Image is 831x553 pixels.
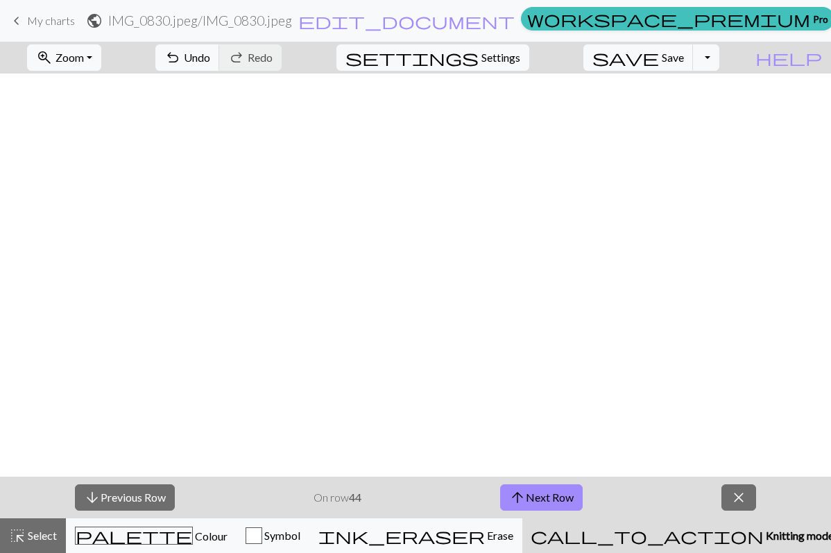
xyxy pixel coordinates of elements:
[592,48,659,67] span: save
[84,488,101,507] span: arrow_downward
[345,49,479,66] i: Settings
[8,9,75,33] a: My charts
[662,51,684,64] span: Save
[86,11,103,31] span: public
[75,484,175,511] button: Previous Row
[318,526,485,545] span: ink_eraser
[26,529,57,542] span: Select
[481,49,520,66] span: Settings
[66,518,237,553] button: Colour
[531,526,764,545] span: call_to_action
[193,529,228,543] span: Colour
[27,14,75,27] span: My charts
[298,11,515,31] span: edit_document
[76,526,192,545] span: palette
[27,44,101,71] button: Zoom
[262,529,300,542] span: Symbol
[500,484,583,511] button: Next Row
[309,518,522,553] button: Erase
[336,44,529,71] button: SettingsSettings
[349,491,361,504] strong: 44
[164,48,181,67] span: undo
[730,488,747,507] span: close
[345,48,479,67] span: settings
[108,12,292,28] h2: IMG_0830.jpeg / IMG_0830.jpeg
[485,529,513,542] span: Erase
[314,489,361,506] p: On row
[36,48,53,67] span: zoom_in
[755,48,822,67] span: help
[8,11,25,31] span: keyboard_arrow_left
[583,44,694,71] button: Save
[155,44,220,71] button: Undo
[9,526,26,545] span: highlight_alt
[55,51,84,64] span: Zoom
[509,488,526,507] span: arrow_upward
[237,518,309,553] button: Symbol
[527,9,810,28] span: workspace_premium
[184,51,210,64] span: Undo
